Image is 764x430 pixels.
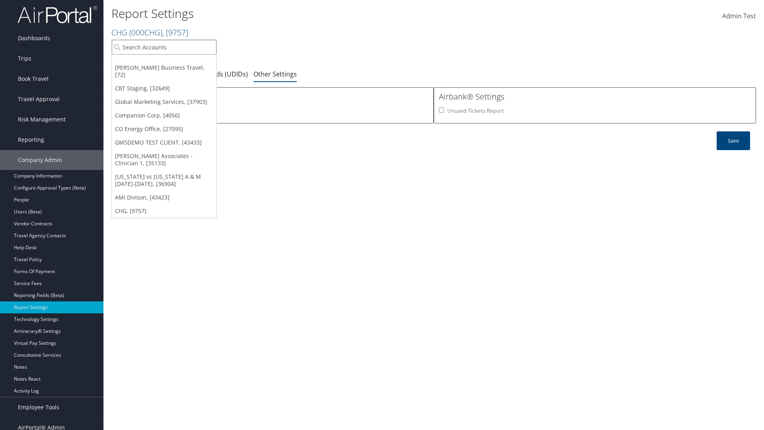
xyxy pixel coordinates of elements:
[112,82,216,95] a: CBT Staging, [32649]
[722,12,756,20] span: Admin Test
[18,109,66,129] span: Risk Management
[129,27,162,38] span: ( 000CHG )
[112,149,216,170] a: [PERSON_NAME] Associates - Clinician 1, [35133]
[18,130,44,150] span: Reporting
[112,136,216,149] a: GMSDEMO TEST CLIENT, [43433]
[18,89,60,109] span: Travel Approval
[112,95,216,109] a: Global Marketing Services, [37903]
[722,4,756,29] a: Admin Test
[18,397,59,417] span: Employee Tools
[18,28,50,48] span: Dashboards
[18,150,62,170] span: Company Admin
[112,109,216,122] a: Companion Corp, [4056]
[112,170,216,191] a: [US_STATE] vs [US_STATE] A & M [DATE]-[DATE], [36904]
[112,122,216,136] a: CO Energy Office, [27095]
[717,131,750,150] button: Save
[439,91,751,102] h3: Airbank® Settings
[111,27,188,38] a: CHG
[111,5,541,22] h1: Report Settings
[18,69,49,89] span: Book Travel
[112,40,216,55] input: Search Accounts
[253,70,297,78] a: Other Settings
[117,91,429,102] h3: Savings Tracker Settings
[112,204,216,218] a: CHG, [9757]
[18,5,97,24] img: airportal-logo.png
[18,49,31,68] span: Trips
[112,61,216,82] a: [PERSON_NAME] Business Travel, [72]
[162,27,188,38] span: , [ 9757 ]
[447,107,504,115] label: Unused Tickets Report
[112,191,216,204] a: AMI Divison, [43423]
